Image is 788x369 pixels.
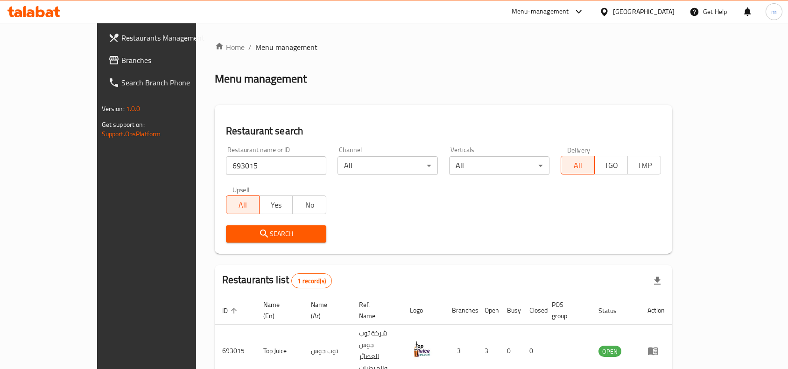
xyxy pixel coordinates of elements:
[230,198,256,212] span: All
[121,32,221,43] span: Restaurants Management
[522,296,544,325] th: Closed
[121,77,221,88] span: Search Branch Phone
[255,42,317,53] span: Menu management
[613,7,675,17] div: [GEOGRAPHIC_DATA]
[102,128,161,140] a: Support.OpsPlatform
[598,159,624,172] span: TGO
[226,195,260,214] button: All
[359,299,391,321] span: Ref. Name
[292,195,326,214] button: No
[500,296,522,325] th: Busy
[512,6,569,17] div: Menu-management
[233,228,319,240] span: Search
[102,118,145,131] span: Get support on:
[101,71,229,94] a: Search Branch Phone
[402,296,444,325] th: Logo
[598,346,621,357] span: OPEN
[263,299,293,321] span: Name (En)
[449,156,549,175] div: All
[291,273,332,288] div: Total records count
[444,296,477,325] th: Branches
[226,225,326,243] button: Search
[338,156,438,175] div: All
[296,198,322,212] span: No
[222,273,332,288] h2: Restaurants list
[477,296,500,325] th: Open
[101,49,229,71] a: Branches
[126,103,141,115] span: 1.0.0
[102,103,125,115] span: Version:
[101,27,229,49] a: Restaurants Management
[567,146,591,153] label: Delivery
[222,305,240,316] span: ID
[121,55,221,66] span: Branches
[259,195,293,214] button: Yes
[215,71,307,86] h2: Menu management
[226,124,661,138] h2: Restaurant search
[598,305,629,316] span: Status
[215,42,673,53] nav: breadcrumb
[561,156,594,174] button: All
[215,42,245,53] a: Home
[263,198,289,212] span: Yes
[771,7,777,17] span: m
[632,159,657,172] span: TMP
[627,156,661,174] button: TMP
[646,270,668,292] div: Export file
[226,156,326,175] input: Search for restaurant name or ID..
[594,156,628,174] button: TGO
[292,277,331,285] span: 1 record(s)
[410,337,433,361] img: Top Juice
[248,42,252,53] li: /
[311,299,340,321] span: Name (Ar)
[565,159,591,172] span: All
[232,186,250,193] label: Upsell
[552,299,580,321] span: POS group
[640,296,672,325] th: Action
